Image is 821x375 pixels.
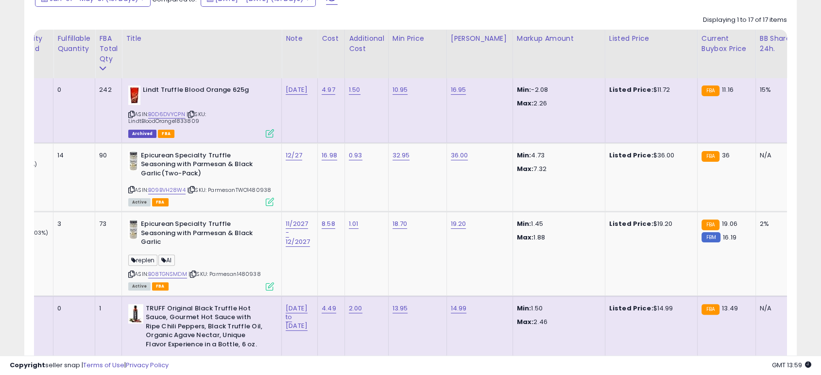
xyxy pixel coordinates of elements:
p: 2.26 [517,99,598,108]
strong: Copyright [10,360,45,370]
a: 14.99 [451,304,467,313]
img: 41RdRtKDNDL._SL40_.jpg [128,220,138,239]
small: FBA [701,220,719,230]
b: Epicurean Specialty Truffle Seasoning with Parmesan & Black Garlic(Two-Pack) [141,151,259,181]
a: 12/27 [286,151,302,160]
strong: Min: [517,219,531,228]
a: 19.20 [451,219,466,229]
span: Listings that have been deleted from Seller Central [128,130,156,138]
span: 2025-09-13 13:59 GMT [772,360,811,370]
div: $11.72 [609,85,690,94]
div: [PERSON_NAME] [451,34,509,44]
div: 73 [99,220,114,228]
div: Velocity Last 7d [14,34,49,54]
span: 11.16 [722,85,734,94]
span: | SKU: ParmesanTWO1480938 [187,186,271,194]
div: 15% [760,85,792,94]
span: | SKU: Parmesan1480938 [188,270,261,278]
strong: Max: [517,164,534,173]
span: 36 [722,151,730,160]
a: 32.95 [393,151,410,160]
a: Privacy Policy [126,360,169,370]
strong: Min: [517,304,531,313]
strong: Min: [517,151,531,160]
div: seller snap | | [10,361,169,370]
span: 13.49 [722,304,738,313]
a: 16.95 [451,85,466,95]
strong: Min: [517,85,531,94]
b: Listed Price: [609,151,653,160]
small: FBM [701,232,720,242]
span: 16.19 [723,233,736,242]
div: BB Share 24h. [760,34,795,54]
b: Lindt Truffle Blood Orange 625g [143,85,261,97]
small: FBA [701,85,719,96]
img: 41CZa-QJd+L._SL40_.jpg [128,151,138,170]
a: 2.00 [349,304,362,313]
div: Markup Amount [517,34,601,44]
span: All listings currently available for purchase on Amazon [128,198,151,206]
a: 4.97 [322,85,335,95]
a: 0.93 [349,151,362,160]
b: Epicurean Specialty Truffle Seasoning with Parmesan & Black Garlic [141,220,259,249]
b: Listed Price: [609,85,653,94]
a: 1.01 [349,219,359,229]
a: 11/2027 - 12/2027 [286,219,310,246]
div: 90 [99,151,114,160]
a: 16.98 [322,151,337,160]
b: Listed Price: [609,304,653,313]
strong: Max: [517,99,534,108]
span: | SKU: LindtBloodOrange1833809 [128,110,206,125]
div: 14 [57,151,87,160]
a: [DATE] [286,85,308,95]
a: 18.70 [393,219,408,229]
p: 4.73 [517,151,598,160]
span: FBA [152,198,169,206]
strong: Max: [517,233,534,242]
div: Min Price [393,34,443,44]
small: FBA [701,304,719,315]
div: 1 [99,304,114,313]
div: Note [286,34,313,44]
a: 10.95 [393,85,408,95]
div: Displaying 1 to 17 of 17 items [703,16,787,25]
a: 36.00 [451,151,468,160]
p: -2.08 [517,85,598,94]
a: B08TGNSMDM [148,270,187,278]
a: 13.95 [393,304,408,313]
div: FBA Total Qty [99,34,118,64]
a: 8.58 [322,219,335,229]
p: 1.45 [517,220,598,228]
div: Cost [322,34,341,44]
div: Listed Price [609,34,693,44]
div: Fulfillable Quantity [57,34,91,54]
span: AI [158,255,175,266]
div: Additional Cost [349,34,384,54]
a: 1.50 [349,85,360,95]
div: $19.20 [609,220,690,228]
a: Terms of Use [83,360,124,370]
div: N/A [760,151,792,160]
div: 0 [57,85,87,94]
a: B09BVH28W4 [148,186,186,194]
small: (-68.03%) [20,229,48,237]
div: $36.00 [609,151,690,160]
a: [DATE] to [DATE] [286,304,308,331]
p: 1.88 [517,233,598,242]
div: 242 [99,85,114,94]
div: N/A [760,304,792,313]
div: 3 [57,220,87,228]
div: ASIN: [128,220,274,289]
b: TRUFF Original Black Truffle Hot Sauce, Gourmet Hot Sauce with Ripe Chili Peppers, Black Truffle ... [146,304,264,352]
small: FBA [701,151,719,162]
div: 0 [57,304,87,313]
div: ASIN: [128,85,274,136]
img: 31hx0SSNb6L._SL40_.jpg [128,304,143,324]
span: FBA [152,282,169,290]
div: Current Buybox Price [701,34,752,54]
a: B0D6DVYCPN [148,110,185,119]
div: Title [126,34,277,44]
img: 41WAwJWpr6L._SL40_.jpg [128,85,140,105]
p: 2.46 [517,318,598,326]
strong: Max: [517,317,534,326]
